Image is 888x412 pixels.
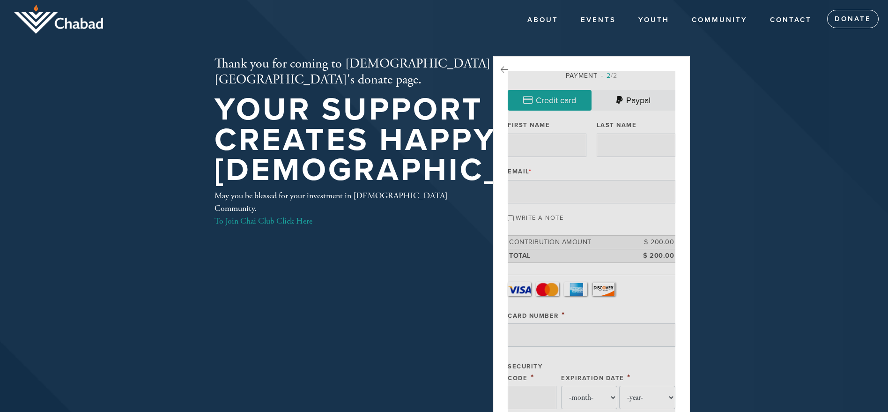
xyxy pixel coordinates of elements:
[631,11,676,29] a: YOUTH
[215,95,616,186] h1: Your support creates happy [DEMOGRAPHIC_DATA]!
[685,11,755,29] a: COMMUNITY
[215,216,312,226] a: To Join Chai Club Click Here
[215,56,616,88] h2: Thank you for coming to [DEMOGRAPHIC_DATA][GEOGRAPHIC_DATA]'s donate page.
[520,11,565,29] a: About
[763,11,819,29] a: Contact
[827,10,879,29] a: Donate
[14,5,103,34] img: logo_half.png
[574,11,623,29] a: Events
[215,189,463,227] div: May you be blessed for your investment in [DEMOGRAPHIC_DATA] Community.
